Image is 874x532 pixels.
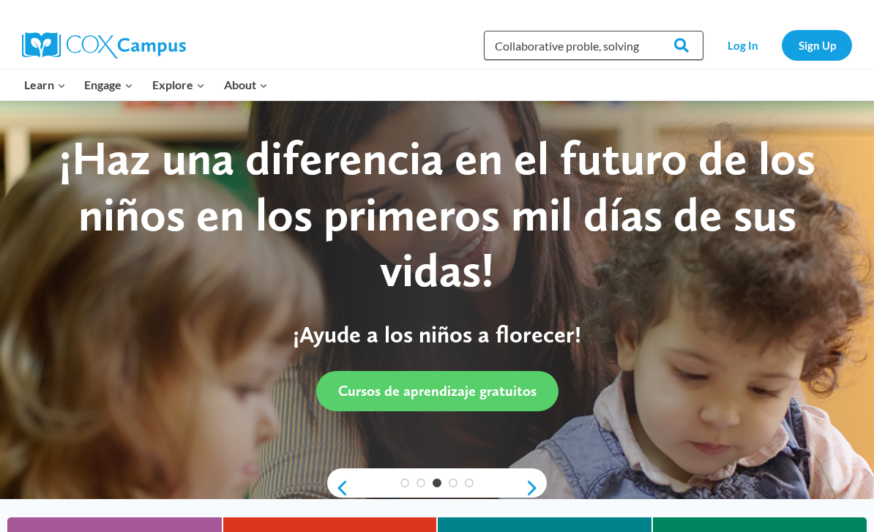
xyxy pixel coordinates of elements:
[15,70,75,100] button: Child menu of Learn
[22,32,186,59] img: Cox Campus
[316,371,559,411] a: Cursos de aprendizaje gratuitos
[711,30,852,60] nav: Secondary Navigation
[327,473,547,503] div: content slider buttons
[143,70,214,100] button: Child menu of Explore
[15,70,277,100] nav: Primary Navigation
[417,479,425,487] a: 2
[400,479,409,487] a: 1
[338,382,537,400] span: Cursos de aprendizaje gratuitos
[465,479,474,487] a: 5
[711,30,774,60] a: Log In
[449,479,457,487] a: 4
[327,479,349,497] a: previous
[433,479,441,487] a: 3
[782,30,852,60] a: Sign Up
[525,479,547,497] a: next
[75,70,143,100] button: Child menu of Engage
[29,130,845,299] div: ¡Haz una diferencia en el futuro de los niños en los primeros mil días de sus vidas!
[29,321,845,348] p: ¡Ayude a los niños a florecer!
[214,70,277,100] button: Child menu of About
[484,31,703,60] input: Search Cox Campus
